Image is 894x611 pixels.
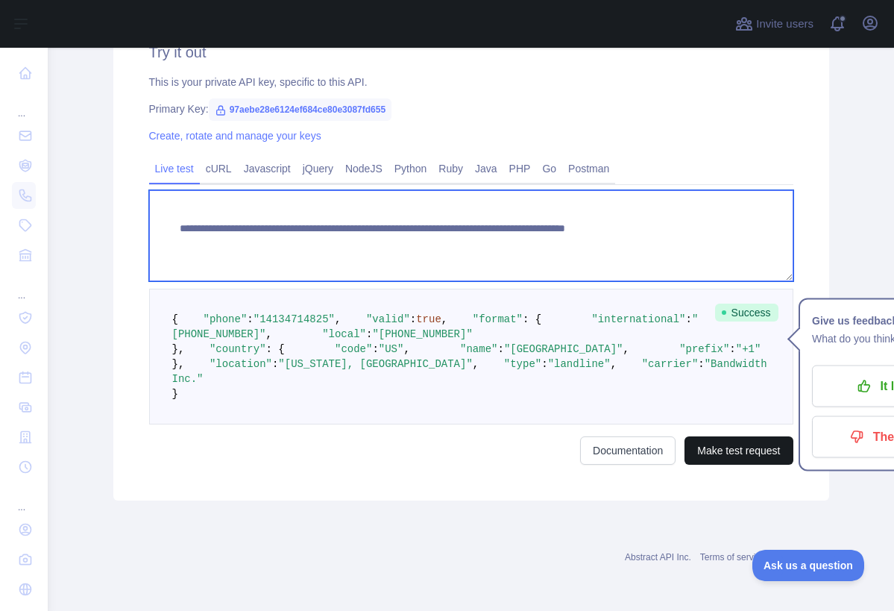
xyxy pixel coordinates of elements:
span: "[GEOGRAPHIC_DATA]" [504,343,623,355]
span: , [403,343,409,355]
span: , [335,313,341,325]
a: Terms of service [700,552,765,563]
span: { [172,313,178,325]
a: cURL [200,157,238,181]
span: "prefix" [679,343,729,355]
span: : [686,313,692,325]
h2: Try it out [149,42,793,63]
span: : [247,313,253,325]
span: : [541,358,547,370]
a: Create, rotate and manage your keys [149,130,321,142]
span: "country" [210,343,266,355]
a: PHP [503,157,537,181]
span: "14134714825" [254,313,335,325]
span: "[PHONE_NUMBER]" [372,328,472,340]
div: This is your private API key, specific to this API. [149,75,793,90]
span: "code" [335,343,372,355]
span: , [441,313,447,325]
span: , [611,358,617,370]
a: Abstract API Inc. [625,552,691,563]
span: , [473,358,479,370]
iframe: Toggle Customer Support [752,550,864,581]
span: : { [523,313,541,325]
a: jQuery [297,157,339,181]
span: : [272,358,278,370]
span: 97aebe28e6124ef684ce80e3087fd655 [209,98,392,121]
a: Live test [149,157,200,181]
span: , [623,343,629,355]
button: Invite users [732,12,816,36]
a: Ruby [432,157,469,181]
a: NodeJS [339,157,388,181]
span: : [410,313,416,325]
span: : [729,343,735,355]
span: "format" [473,313,523,325]
span: "name" [460,343,497,355]
span: "valid" [366,313,410,325]
div: Primary Key: [149,101,793,116]
span: } [172,388,178,400]
a: Postman [562,157,615,181]
span: }, [172,358,185,370]
span: : [497,343,503,355]
span: "US" [379,343,404,355]
span: "phone" [204,313,248,325]
div: ... [12,272,36,301]
span: "carrier" [642,358,699,370]
a: Go [536,157,562,181]
span: : [372,343,378,355]
a: Java [469,157,503,181]
div: ... [12,483,36,513]
span: "international" [591,313,685,325]
span: "+1" [736,343,761,355]
span: }, [172,343,185,355]
a: Python [388,157,433,181]
span: , [266,328,272,340]
button: Make test request [684,436,793,465]
a: Javascript [238,157,297,181]
span: true [416,313,441,325]
div: ... [12,90,36,119]
span: : [698,358,704,370]
span: "landline" [548,358,611,370]
span: "local" [322,328,366,340]
span: "location" [210,358,272,370]
span: : { [266,343,285,355]
a: Documentation [580,436,676,465]
span: Invite users [756,16,813,33]
span: Success [715,304,778,322]
span: "[US_STATE], [GEOGRAPHIC_DATA]" [278,358,472,370]
span: : [366,328,372,340]
span: "type" [504,358,541,370]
